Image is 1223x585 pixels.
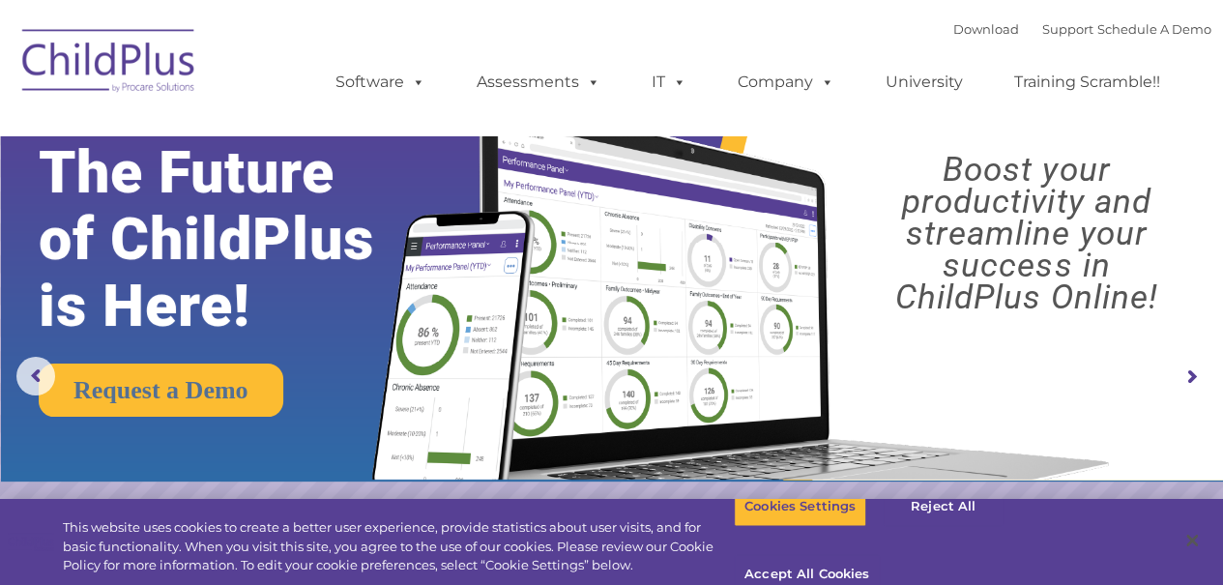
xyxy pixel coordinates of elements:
button: Reject All [883,486,1004,527]
font: | [953,21,1211,37]
span: Phone number [269,207,351,221]
a: IT [632,63,706,102]
a: Software [316,63,445,102]
a: Training Scramble!! [995,63,1179,102]
a: Download [953,21,1019,37]
rs-layer: The Future of ChildPlus is Here! [39,139,429,339]
a: Company [718,63,854,102]
a: Assessments [457,63,620,102]
rs-layer: Boost your productivity and streamline your success in ChildPlus Online! [845,154,1208,313]
img: ChildPlus by Procare Solutions [13,15,206,112]
a: University [866,63,982,102]
a: Support [1042,21,1093,37]
button: Cookies Settings [734,486,866,527]
a: Schedule A Demo [1097,21,1211,37]
button: Close [1171,519,1213,562]
a: Request a Demo [39,364,283,417]
div: This website uses cookies to create a better user experience, provide statistics about user visit... [63,518,734,575]
span: Last name [269,128,328,142]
